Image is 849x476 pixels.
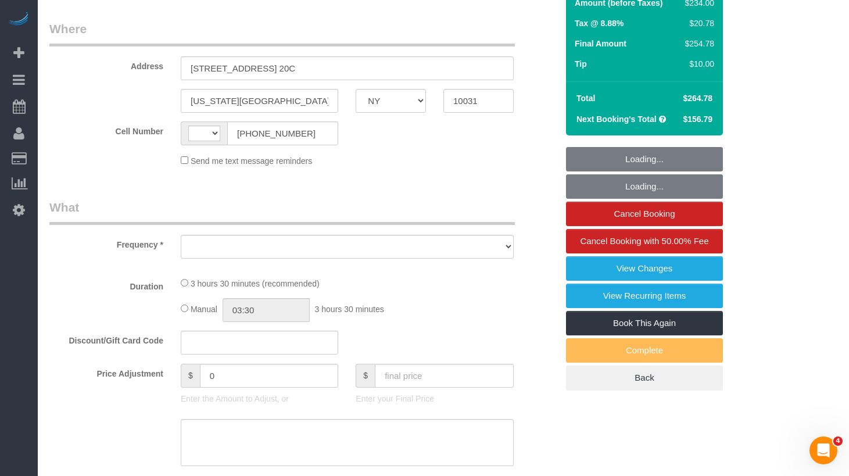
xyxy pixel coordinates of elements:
label: Tax @ 8.88% [575,17,624,29]
span: 4 [833,436,843,446]
span: $ [181,364,200,388]
span: Cancel Booking with 50.00% Fee [581,236,709,246]
p: Enter your Final Price [356,393,513,405]
a: Cancel Booking with 50.00% Fee [566,229,723,253]
a: Book This Again [566,311,723,335]
div: $20.78 [680,17,714,29]
span: 3 hours 30 minutes (recommended) [191,279,320,288]
span: Send me text message reminders [191,156,312,166]
input: final price [375,364,514,388]
label: Discount/Gift Card Code [41,331,172,346]
strong: Total [576,94,595,103]
input: Cell Number [227,121,338,145]
a: Back [566,366,723,390]
label: Frequency * [41,235,172,250]
legend: What [49,199,515,225]
div: $10.00 [680,58,714,70]
span: Manual [191,305,217,314]
div: $254.78 [680,38,714,49]
img: Automaid Logo [7,12,30,28]
input: Zip Code [443,89,514,113]
a: Cancel Booking [566,202,723,226]
label: Cell Number [41,121,172,137]
label: Tip [575,58,587,70]
strong: Next Booking's Total [576,114,657,124]
span: $264.78 [683,94,712,103]
input: City [181,89,338,113]
label: Address [41,56,172,72]
span: $ [356,364,375,388]
a: View Recurring Items [566,284,723,308]
p: Enter the Amount to Adjust, or [181,393,338,405]
span: 3 hours 30 minutes [315,305,384,314]
a: View Changes [566,256,723,281]
iframe: Intercom live chat [809,436,837,464]
label: Final Amount [575,38,626,49]
label: Duration [41,277,172,292]
label: Price Adjustment [41,364,172,380]
span: $156.79 [683,114,712,124]
legend: Where [49,20,515,46]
